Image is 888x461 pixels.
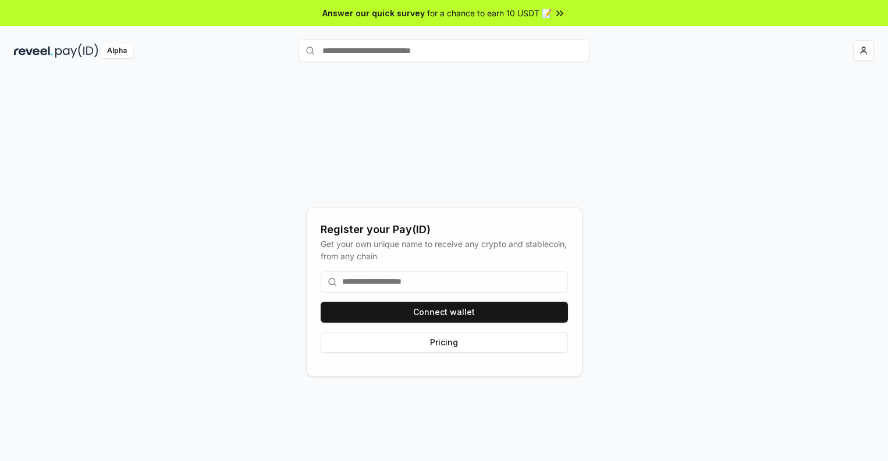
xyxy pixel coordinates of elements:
div: Register your Pay(ID) [321,221,568,238]
img: reveel_dark [14,44,53,58]
div: Get your own unique name to receive any crypto and stablecoin, from any chain [321,238,568,262]
button: Pricing [321,332,568,353]
span: Answer our quick survey [322,7,425,19]
button: Connect wallet [321,302,568,323]
div: Alpha [101,44,133,58]
span: for a chance to earn 10 USDT 📝 [427,7,552,19]
img: pay_id [55,44,98,58]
